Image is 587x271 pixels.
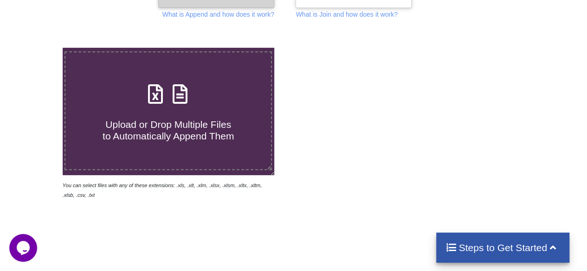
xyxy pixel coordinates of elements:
p: What is Append and how does it work? [162,10,274,19]
h4: Steps to Get Started [445,242,560,253]
p: What is Join and how does it work? [296,10,397,19]
span: Upload or Drop Multiple Files to Automatically Append Them [103,119,234,141]
i: You can select files with any of these extensions: .xls, .xlt, .xlm, .xlsx, .xlsm, .xltx, .xltm, ... [63,183,262,198]
iframe: chat widget [9,234,39,262]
